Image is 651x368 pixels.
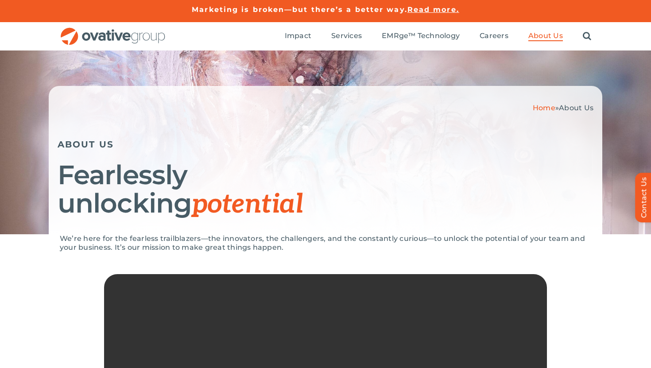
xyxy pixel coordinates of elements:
span: Impact [285,31,311,40]
a: OG_Full_horizontal_RGB [60,27,166,35]
span: About Us [528,31,563,40]
a: Home [533,104,555,112]
span: potential [192,189,303,221]
a: EMRge™ Technology [382,31,460,41]
a: About Us [528,31,563,41]
a: Search [583,31,591,41]
a: Careers [480,31,508,41]
a: Services [331,31,362,41]
a: Read more. [407,5,459,14]
span: About Us [559,104,593,112]
a: Impact [285,31,311,41]
span: Careers [480,31,508,40]
h1: Fearlessly unlocking [58,161,593,219]
p: We’re here for the fearless trailblazers—the innovators, the challengers, and the constantly curi... [60,234,591,252]
span: EMRge™ Technology [382,31,460,40]
a: Marketing is broken—but there’s a better way. [192,5,407,14]
nav: Menu [285,22,591,50]
span: Services [331,31,362,40]
span: » [533,104,593,112]
h5: ABOUT US [58,139,593,150]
